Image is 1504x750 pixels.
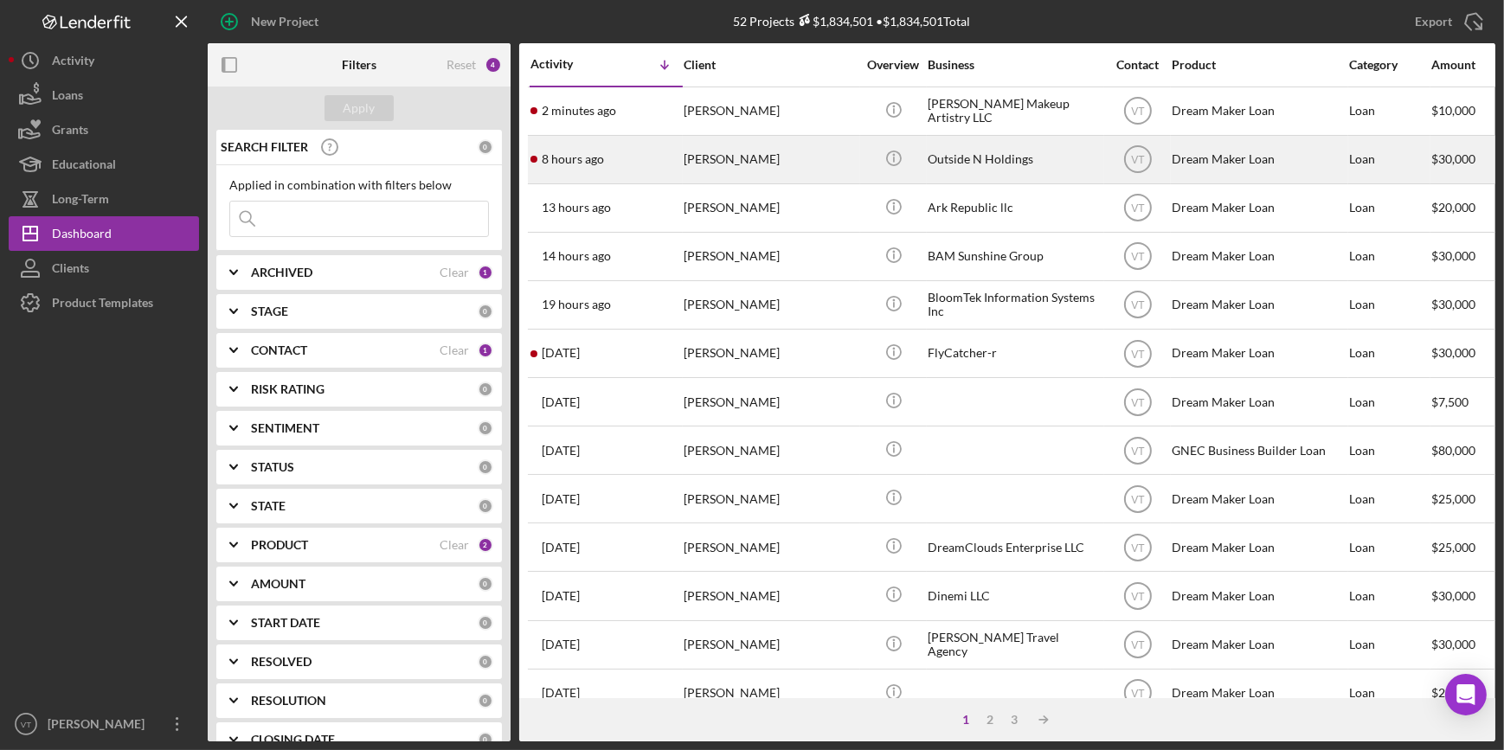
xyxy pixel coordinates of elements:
[1172,573,1345,619] div: Dream Maker Loan
[251,499,286,513] b: STATE
[1349,234,1430,279] div: Loan
[52,78,83,117] div: Loans
[1431,540,1475,554] span: $25,000
[978,713,1002,727] div: 2
[542,541,580,554] time: 2025-09-19 01:24
[542,395,580,409] time: 2025-09-20 00:02
[1131,396,1145,408] text: VT
[478,654,493,670] div: 0
[485,56,502,74] div: 4
[1172,476,1345,522] div: Dream Maker Loan
[684,282,857,328] div: [PERSON_NAME]
[9,182,199,216] button: Long-Term
[251,343,307,357] b: CONTACT
[542,444,580,458] time: 2025-09-19 16:09
[1172,670,1345,716] div: Dream Maker Loan
[684,573,857,619] div: [PERSON_NAME]
[52,285,153,324] div: Product Templates
[1431,491,1475,506] span: $25,000
[684,427,857,473] div: [PERSON_NAME]
[9,78,199,112] button: Loans
[1172,427,1345,473] div: GNEC Business Builder Loan
[1131,251,1145,263] text: VT
[684,622,857,668] div: [PERSON_NAME]
[478,459,493,475] div: 0
[1349,476,1430,522] div: Loan
[1172,58,1345,72] div: Product
[478,693,493,708] div: 0
[478,381,493,397] div: 0
[684,234,857,279] div: [PERSON_NAME]
[542,638,580,651] time: 2025-09-18 16:03
[251,304,288,318] b: STAGE
[251,421,319,435] b: SENTIMENT
[478,498,493,514] div: 0
[447,58,476,72] div: Reset
[928,330,1101,376] div: FlyCatcher-r
[1131,154,1145,166] text: VT
[251,382,325,396] b: RISK RATING
[684,330,857,376] div: [PERSON_NAME]
[1172,282,1345,328] div: Dream Maker Loan
[1349,427,1430,473] div: Loan
[251,538,308,552] b: PRODUCT
[928,524,1101,570] div: DreamClouds Enterprise LLC
[542,589,580,603] time: 2025-09-18 20:32
[1431,103,1475,118] span: $10,000
[1349,622,1430,668] div: Loan
[1431,394,1469,409] span: $7,500
[1431,588,1475,603] span: $30,000
[1349,524,1430,570] div: Loan
[478,139,493,155] div: 0
[542,201,611,215] time: 2025-09-22 00:19
[9,147,199,182] button: Educational
[478,576,493,592] div: 0
[251,266,312,279] b: ARCHIVED
[1131,639,1145,651] text: VT
[9,43,199,78] a: Activity
[1431,58,1496,72] div: Amount
[9,251,199,285] button: Clients
[542,298,611,311] time: 2025-09-21 18:16
[1131,445,1145,457] text: VT
[52,112,88,151] div: Grants
[1349,88,1430,134] div: Loan
[251,577,305,591] b: AMOUNT
[733,14,970,29] div: 52 Projects • $1,834,501 Total
[1172,524,1345,570] div: Dream Maker Loan
[52,182,109,221] div: Long-Term
[1131,591,1145,603] text: VT
[1349,573,1430,619] div: Loan
[542,346,580,360] time: 2025-09-21 06:58
[1415,4,1452,39] div: Export
[928,137,1101,183] div: Outside N Holdings
[478,265,493,280] div: 1
[1431,345,1475,360] span: $30,000
[342,58,376,72] b: Filters
[928,282,1101,328] div: BloomTek Information Systems Inc
[954,713,978,727] div: 1
[478,343,493,358] div: 1
[1431,637,1475,651] span: $30,000
[251,616,320,630] b: START DATE
[684,88,857,134] div: [PERSON_NAME]
[9,285,199,320] button: Product Templates
[1349,330,1430,376] div: Loan
[21,720,31,729] text: VT
[1131,299,1145,311] text: VT
[542,104,616,118] time: 2025-09-22 13:27
[1172,622,1345,668] div: Dream Maker Loan
[1131,493,1145,505] text: VT
[542,249,611,263] time: 2025-09-21 23:44
[208,4,336,39] button: New Project
[251,694,326,708] b: RESOLUTION
[1172,379,1345,425] div: Dream Maker Loan
[52,43,94,82] div: Activity
[1172,185,1345,231] div: Dream Maker Loan
[1131,106,1145,118] text: VT
[344,95,376,121] div: Apply
[684,185,857,231] div: [PERSON_NAME]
